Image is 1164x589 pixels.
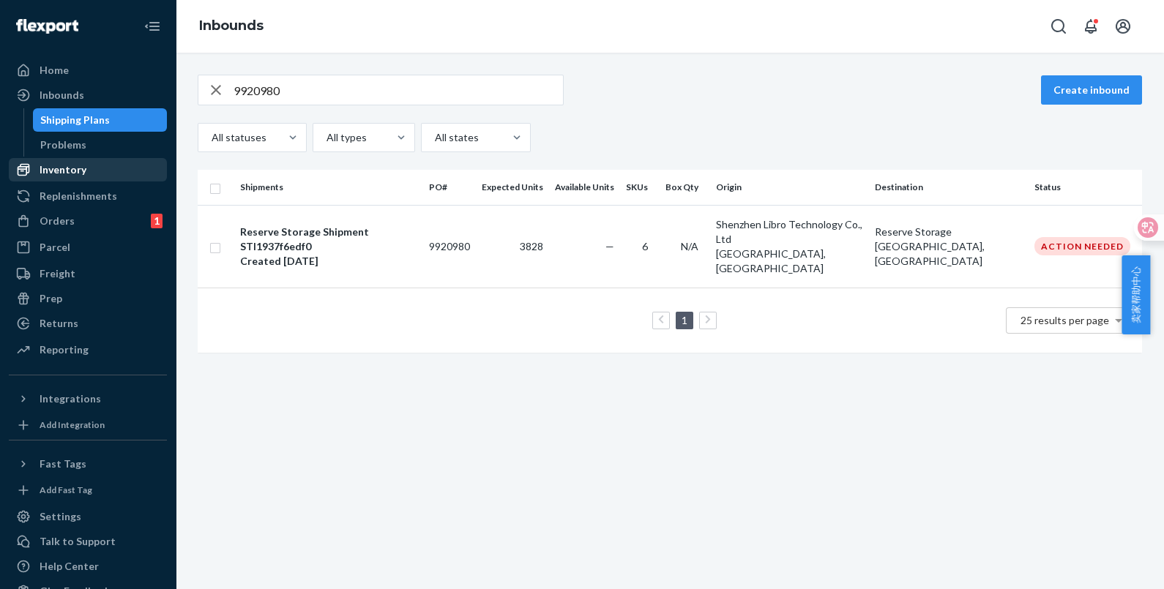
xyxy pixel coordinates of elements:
div: Replenishments [40,189,117,203]
a: Settings [9,505,167,528]
th: Status [1029,170,1142,205]
span: N/A [681,240,698,252]
input: All states [433,130,435,145]
button: Create inbound [1041,75,1142,105]
div: Reserve Storage [875,225,1023,239]
a: Returns [9,312,167,335]
a: Replenishments [9,184,167,208]
div: Problems [40,138,86,152]
a: Help Center [9,555,167,578]
span: 6 [642,240,648,252]
span: 25 results per page [1021,314,1109,326]
button: 卖家帮助中心 [1122,255,1150,334]
button: Open notifications [1076,12,1105,41]
div: Talk to Support [40,534,116,549]
th: Shipments [234,170,423,205]
input: Search inbounds by name, destination, msku... [234,75,563,105]
div: Help Center [40,559,99,574]
a: Orders1 [9,209,167,233]
div: Orders [40,214,75,228]
th: Destination [869,170,1029,205]
a: Add Fast Tag [9,481,167,499]
th: Box Qty [660,170,710,205]
th: Available Units [549,170,620,205]
input: All types [325,130,327,145]
a: Shipping Plans [33,108,168,132]
div: Parcel [40,240,70,255]
td: 9920980 [423,205,476,288]
a: Home [9,59,167,82]
img: Flexport logo [16,19,78,34]
th: SKUs [620,170,660,205]
div: Prep [40,291,62,306]
div: Fast Tags [40,457,86,471]
span: 3828 [520,240,543,252]
ol: breadcrumbs [187,5,275,48]
a: Inbounds [9,83,167,107]
button: Fast Tags [9,452,167,476]
div: Inventory [40,162,86,177]
div: Shenzhen Libro Technology Co., Ltd [716,217,864,247]
a: Parcel [9,236,167,259]
div: Reporting [40,342,89,357]
div: Inbounds [40,88,84,102]
span: [GEOGRAPHIC_DATA], [GEOGRAPHIC_DATA] [875,240,985,267]
div: Returns [40,316,78,331]
th: Origin [710,170,870,205]
button: Open account menu [1108,12,1138,41]
div: Home [40,63,69,78]
th: Expected Units [476,170,549,205]
input: All statuses [210,130,212,145]
a: Freight [9,262,167,285]
a: Inventory [9,158,167,181]
a: Reporting [9,338,167,361]
div: Settings [40,509,81,524]
div: Freight [40,266,75,281]
a: Add Integration [9,416,167,434]
a: Problems [33,133,168,157]
button: Integrations [9,387,167,410]
div: Shipping Plans [40,113,110,127]
div: Add Fast Tag [40,484,92,496]
button: Close Navigation [138,12,167,41]
th: PO# [423,170,476,205]
a: Prep [9,287,167,310]
a: Inbounds [199,18,264,34]
a: Page 1 is your current page [679,314,690,326]
div: 1 [151,214,163,228]
span: — [605,240,614,252]
div: Reserve Storage Shipment STI1937f6edf0 [240,225,417,254]
a: Talk to Support [9,530,167,553]
div: Action Needed [1034,237,1130,255]
div: Add Integration [40,419,105,431]
button: Open Search Box [1044,12,1073,41]
div: Integrations [40,391,101,406]
div: Created [DATE] [240,254,417,269]
span: [GEOGRAPHIC_DATA], [GEOGRAPHIC_DATA] [716,247,826,274]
